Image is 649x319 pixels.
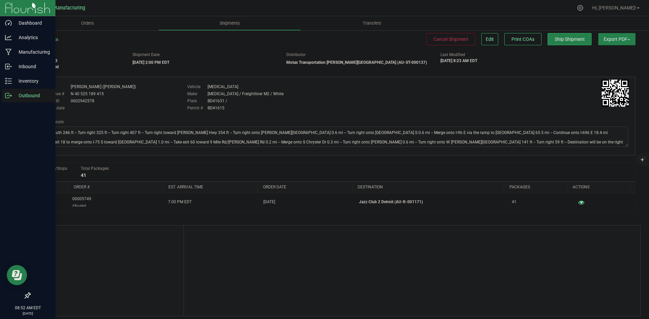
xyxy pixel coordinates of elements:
inline-svg: Dashboard [5,20,12,26]
span: 7:00 PM EDT [168,199,192,205]
inline-svg: Analytics [5,34,12,41]
div: Manage settings [576,5,584,11]
span: Shipments [211,20,249,26]
th: Destination [352,182,504,193]
th: Order date [258,182,352,193]
p: Outbound [12,91,52,100]
label: Last Modified [440,52,465,58]
button: Ship Shipment [548,33,592,45]
span: [DATE] [263,199,275,205]
th: Actions [567,182,630,193]
p: Inbound [12,62,52,71]
span: 41 [512,199,516,205]
p: 08:52 AM EDT [3,305,52,311]
qrcode: 20250821-003 [602,80,629,107]
inline-svg: Inbound [5,63,12,70]
div: [MEDICAL_DATA] / Freightliner M2 / White [208,91,284,97]
span: Cancel Shipment [433,36,468,42]
span: Hi, [PERSON_NAME]! [592,5,636,10]
a: Orders [16,16,159,30]
div: BD41631 / [208,98,227,104]
div: BD41615 [208,105,224,111]
th: Est. arrival time [163,182,257,193]
label: Vehicle [187,84,208,90]
label: Make [187,91,208,97]
button: Cancel Shipment [426,33,475,45]
inline-svg: Outbound [5,92,12,99]
span: Shipment # [30,52,122,58]
span: Total Packages [81,166,109,171]
label: Distributor [286,52,306,58]
p: Dashboard [12,19,52,27]
div: [PERSON_NAME] ([PERSON_NAME]) [71,84,136,90]
a: Shipments [159,16,301,30]
th: Order # [68,182,163,193]
label: Plate [187,98,208,104]
span: Transfers [354,20,390,26]
p: [DATE] [3,311,52,316]
span: Orders [72,20,103,26]
p: Analytics [12,33,52,42]
p: Manufacturing [12,48,52,56]
div: [MEDICAL_DATA] [208,84,238,90]
div: 0602942578 [71,98,94,104]
span: Edit [486,36,494,42]
p: Jazz Club 2 Detroit (AU-R-001171) [359,199,504,205]
strong: [DATE] 8:23 AM EDT [440,58,477,63]
button: Edit [481,33,498,45]
span: Manufacturing [53,5,85,11]
iframe: Resource center [7,265,27,285]
span: Ship Shipment [555,36,585,42]
strong: [DATE] 2:00 PM EDT [133,60,169,65]
span: Notes [35,231,178,239]
th: Packages [504,182,567,193]
p: Inventory [12,77,52,85]
label: Permit # [187,105,208,111]
span: Print COAs [511,36,534,42]
a: Transfers [301,16,443,30]
p: Allocated [72,202,91,209]
inline-svg: Inventory [5,78,12,84]
inline-svg: Manufacturing [5,49,12,55]
label: Shipment Date [133,52,160,58]
strong: 41 [81,172,86,178]
button: Export PDF [598,33,635,45]
button: Print COAs [504,33,542,45]
div: N 40 525 189 415 [71,91,104,97]
span: 00005749 [72,196,91,209]
img: Scan me! [602,80,629,107]
strong: Motas Transportation [PERSON_NAME][GEOGRAPHIC_DATA] (AU-ST-000137) [286,60,427,65]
